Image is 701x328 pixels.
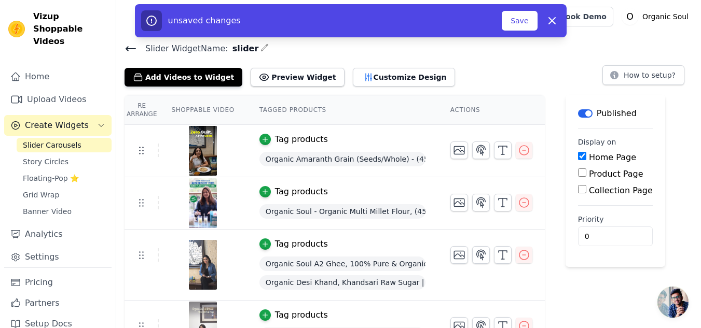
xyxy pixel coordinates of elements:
span: slider [228,42,259,55]
a: Upload Videos [4,89,112,110]
th: Actions [438,95,545,125]
span: Organic Desi Khand, Khandsari Raw Sugar | 100% Organic & Unprocessed [259,275,425,290]
a: Pricing [4,272,112,293]
a: Home [4,66,112,87]
label: Collection Page [589,186,653,195]
span: Organic Soul A2 Ghee, 100% Pure & Organic A2 Desi Cow Ghee | Traditional Bilona Method, Curd Churned [259,256,425,271]
div: Tag products [275,133,328,146]
button: Change Thumbnail [450,141,468,159]
div: Tag products [275,309,328,321]
span: Organic Soul - Organic Multi Millet Flour, (450 gm) | Bajra, Ragi, Jowar, Amaranth, Barnyard, Fox... [259,204,425,219]
span: Grid Wrap [23,190,59,200]
a: Banner Video [17,204,112,219]
th: Shoppable Video [159,95,246,125]
button: Tag products [259,133,328,146]
a: Analytics [4,224,112,245]
p: Published [597,107,637,120]
img: vizup-images-e59a.jpg [188,240,217,290]
div: Edit Name [260,41,269,55]
a: Grid Wrap [17,188,112,202]
button: Change Thumbnail [450,246,468,264]
span: Create Widgets [25,119,89,132]
div: Tag products [275,238,328,250]
label: Home Page [589,152,636,162]
a: Settings [4,247,112,267]
img: vizup-images-b976.jpg [188,178,217,228]
a: Floating-Pop ⭐ [17,171,112,186]
span: Slider Carousels [23,140,81,150]
span: Organic Amaranth Grain (Seeds/Whole) - (450 gm or 900 gm)| Ramdana/Rajgira Sabut | Organic Soul [259,152,425,166]
button: Customize Design [353,68,455,87]
span: Banner Video [23,206,72,217]
a: How to setup? [602,73,684,82]
span: Floating-Pop ⭐ [23,173,79,183]
a: Partners [4,293,112,313]
a: Story Circles [17,154,112,169]
button: Save [502,11,537,31]
button: Tag products [259,309,328,321]
button: Create Widgets [4,115,112,136]
span: unsaved changes [168,16,241,25]
a: Slider Carousels [17,138,112,152]
span: Slider Widget Name: [137,42,228,55]
button: Preview Widget [251,68,344,87]
img: vizup-images-631f.jpg [188,126,217,176]
label: Product Page [589,169,643,179]
button: How to setup? [602,65,684,85]
a: Open chat [657,287,689,318]
button: Add Videos to Widget [125,68,242,87]
span: Story Circles [23,156,68,167]
button: Change Thumbnail [450,194,468,211]
button: Tag products [259,238,328,250]
th: Tagged Products [247,95,438,125]
legend: Display on [578,137,616,147]
th: Re Arrange [125,95,159,125]
label: Priority [578,214,653,224]
div: Tag products [275,186,328,198]
button: Tag products [259,186,328,198]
